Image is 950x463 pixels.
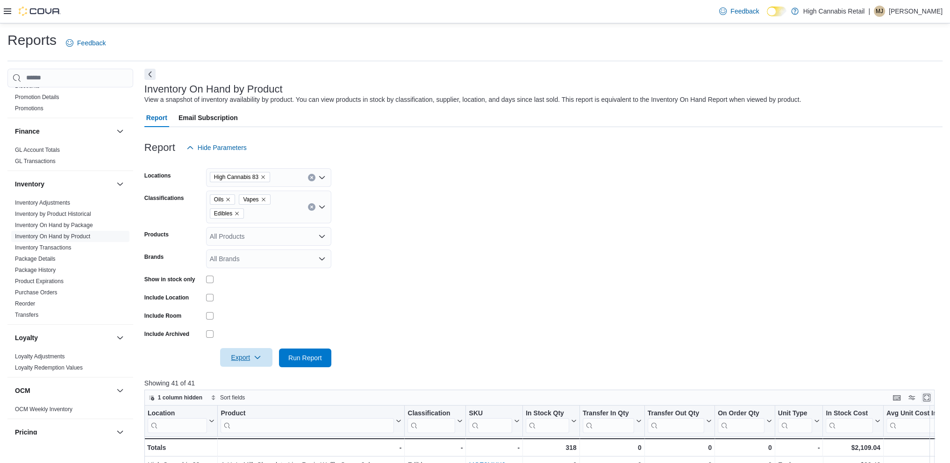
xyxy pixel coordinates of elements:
div: Location [148,409,207,433]
div: Finance [7,144,133,171]
span: Oils [210,194,236,205]
button: On Order Qty [718,409,772,433]
div: Loyalty [7,351,133,377]
span: GL Account Totals [15,146,60,154]
a: Feedback [62,34,109,52]
label: Include Location [144,294,189,301]
button: Hide Parameters [183,138,250,157]
a: Loyalty Adjustments [15,353,65,360]
div: 318 [526,442,577,453]
label: Brands [144,253,164,261]
span: Package History [15,266,56,274]
div: Transfer In Qty [583,409,634,433]
button: OCM [114,385,126,396]
div: Totals [147,442,214,453]
input: Dark Mode [767,7,786,16]
button: Remove Oils from selection in this group [225,197,231,202]
h3: Loyalty [15,333,38,342]
span: High Cannabis 83 [214,172,258,182]
span: Sort fields [220,394,245,401]
button: Location [148,409,214,433]
p: Showing 41 of 41 [144,378,943,388]
button: Inventory [114,178,126,190]
div: In Stock Qty [526,409,569,418]
div: Product [221,409,394,418]
span: Oils [214,195,224,204]
div: - [778,442,820,453]
span: Run Report [288,353,322,363]
a: Inventory On Hand by Package [15,222,93,228]
h3: Inventory [15,179,44,189]
a: Inventory Transactions [15,244,71,251]
span: Inventory Adjustments [15,199,70,207]
div: Unit Type [778,409,813,418]
label: Locations [144,172,171,179]
div: In Stock Qty [526,409,569,433]
button: Transfer Out Qty [647,409,711,433]
button: Pricing [15,427,113,437]
div: In Stock Cost [826,409,872,433]
label: Classifications [144,194,184,202]
div: Unit Type [778,409,813,433]
button: Clear input [308,174,315,181]
span: Edibles [210,208,244,219]
label: Include Archived [144,330,189,338]
h3: Report [144,142,175,153]
span: Export [226,348,267,367]
span: Feedback [730,7,759,16]
div: On Order Qty [718,409,764,418]
a: Feedback [715,2,763,21]
div: In Stock Cost [826,409,872,418]
button: Display options [906,392,917,403]
button: In Stock Cost [826,409,880,433]
div: On Order Qty [718,409,764,433]
h3: Finance [15,127,40,136]
span: Hide Parameters [198,143,247,152]
a: GL Account Totals [15,147,60,153]
button: Sort fields [207,392,249,403]
span: GL Transactions [15,157,56,165]
button: Transfer In Qty [583,409,642,433]
button: Unit Type [778,409,820,433]
span: Reorder [15,300,35,307]
button: Open list of options [318,255,326,263]
button: Finance [15,127,113,136]
h1: Reports [7,31,57,50]
a: Purchase Orders [15,289,57,296]
button: Open list of options [318,203,326,211]
button: Inventory [15,179,113,189]
div: Product [221,409,394,433]
span: Inventory by Product Historical [15,210,91,218]
a: Promotions [15,105,43,112]
a: Loyalty Redemption Values [15,364,83,371]
button: Pricing [114,427,126,438]
p: | [868,6,870,17]
h3: OCM [15,386,30,395]
span: Promotion Details [15,93,59,101]
div: Inventory [7,197,133,324]
div: Madison Johnson [874,6,885,17]
a: Discounts [15,83,40,89]
button: Open list of options [318,174,326,181]
button: 1 column hidden [145,392,206,403]
div: Location [148,409,207,418]
button: Classification [407,409,463,433]
a: Package History [15,267,56,273]
button: Next [144,69,156,80]
div: - [469,442,520,453]
div: Classification [407,409,455,433]
a: Product Expirations [15,278,64,285]
button: Run Report [279,349,331,367]
span: OCM Weekly Inventory [15,406,72,413]
div: $2,109.04 [826,442,880,453]
div: Transfer In Qty [583,409,634,418]
button: Loyalty [15,333,113,342]
div: Transfer Out Qty [647,409,704,433]
span: High Cannabis 83 [210,172,270,182]
button: SKU [469,409,520,433]
button: Finance [114,126,126,137]
a: Inventory On Hand by Product [15,233,90,240]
